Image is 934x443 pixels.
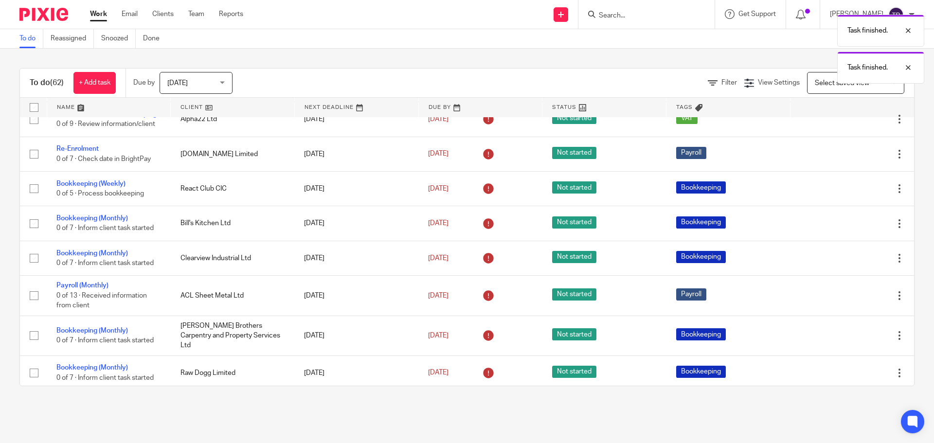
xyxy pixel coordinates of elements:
[56,156,151,162] span: 0 of 7 · Check date in BrightPay
[30,78,64,88] h1: To do
[428,370,449,376] span: [DATE]
[101,29,136,48] a: Snoozed
[428,292,449,299] span: [DATE]
[294,241,418,275] td: [DATE]
[19,29,43,48] a: To do
[552,288,596,301] span: Not started
[294,316,418,355] td: [DATE]
[51,29,94,48] a: Reassigned
[428,151,449,158] span: [DATE]
[143,29,167,48] a: Done
[428,220,449,227] span: [DATE]
[294,206,418,241] td: [DATE]
[847,26,888,35] p: Task finished.
[56,145,99,152] a: Re-Enrolment
[676,288,706,301] span: Payroll
[133,78,155,88] p: Due by
[552,181,596,194] span: Not started
[56,292,147,309] span: 0 of 13 · Received information from client
[294,137,418,171] td: [DATE]
[73,72,116,94] a: + Add task
[428,332,449,339] span: [DATE]
[56,337,154,344] span: 0 of 7 · Inform client task started
[676,181,726,194] span: Bookkeeping
[90,9,107,19] a: Work
[171,316,295,355] td: [PERSON_NAME] Brothers Carpentry and Property Services Ltd
[676,251,726,263] span: Bookkeeping
[56,327,128,334] a: Bookkeeping (Monthly)
[171,276,295,316] td: ACL Sheet Metal Ltd
[219,9,243,19] a: Reports
[56,215,128,222] a: Bookkeeping (Monthly)
[552,366,596,378] span: Not started
[171,137,295,171] td: [DOMAIN_NAME] Limited
[676,328,726,340] span: Bookkeeping
[676,366,726,378] span: Bookkeeping
[56,364,128,371] a: Bookkeeping (Monthly)
[676,105,693,110] span: Tags
[171,102,295,137] td: Alpha22 Ltd
[552,328,596,340] span: Not started
[56,250,128,257] a: Bookkeeping (Monthly)
[676,216,726,229] span: Bookkeeping
[552,147,596,159] span: Not started
[19,8,68,21] img: Pixie
[428,185,449,192] span: [DATE]
[294,355,418,390] td: [DATE]
[428,255,449,262] span: [DATE]
[56,225,154,232] span: 0 of 7 · Inform client task started
[847,63,888,72] p: Task finished.
[56,374,154,381] span: 0 of 7 · Inform client task started
[56,260,154,266] span: 0 of 7 · Inform client task started
[428,116,449,123] span: [DATE]
[188,9,204,19] a: Team
[171,241,295,275] td: Clearview Industrial Ltd
[56,121,155,127] span: 0 of 9 · Review information/client
[676,112,698,124] span: VAT
[294,102,418,137] td: [DATE]
[56,190,144,197] span: 0 of 5 · Process bookkeeping
[167,80,188,87] span: [DATE]
[171,355,295,390] td: Raw Dogg Limited
[888,7,904,22] img: svg%3E
[552,251,596,263] span: Not started
[56,282,108,289] a: Payroll (Monthly)
[56,180,126,187] a: Bookkeeping (Weekly)
[294,171,418,206] td: [DATE]
[552,216,596,229] span: Not started
[552,112,596,124] span: Not started
[122,9,138,19] a: Email
[294,276,418,316] td: [DATE]
[56,111,157,118] a: VAT Return - Client Bookkeeping
[815,80,869,87] span: Select saved view
[152,9,174,19] a: Clients
[171,206,295,241] td: Bill's Kitchen Ltd
[171,171,295,206] td: React Club CIC
[676,147,706,159] span: Payroll
[50,79,64,87] span: (62)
